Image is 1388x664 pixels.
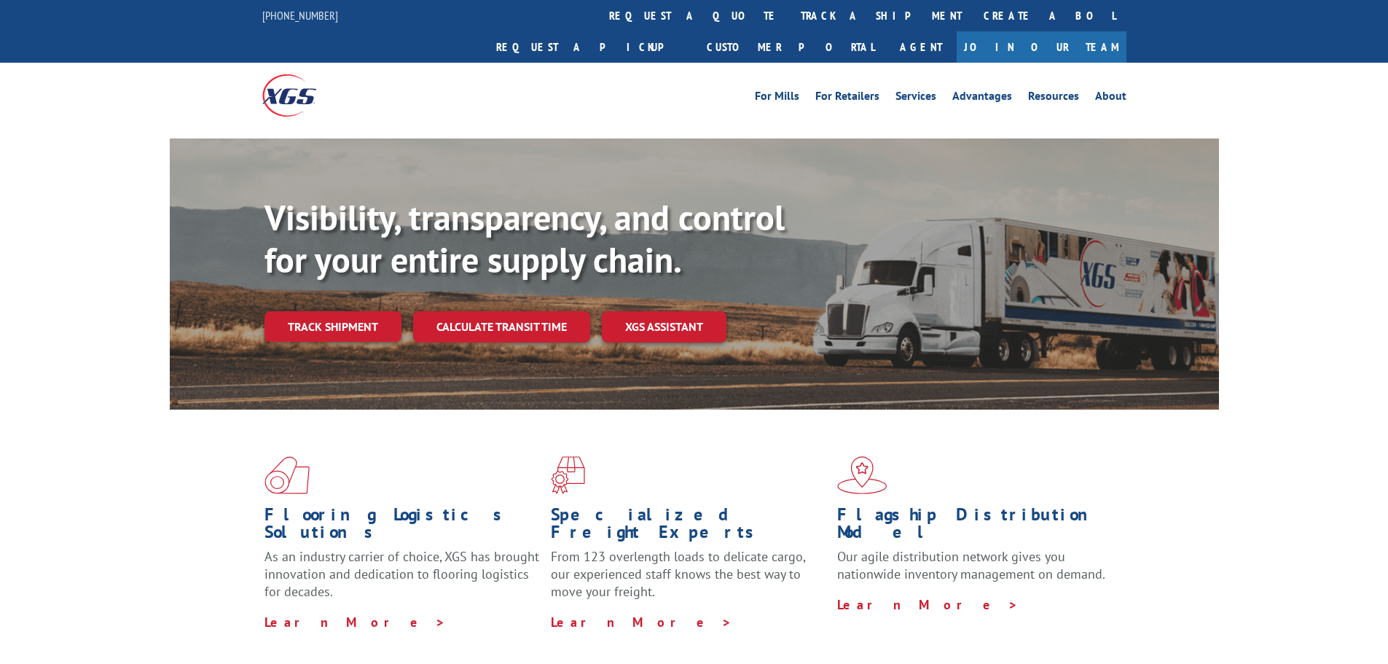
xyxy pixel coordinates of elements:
a: Agent [885,31,957,63]
img: xgs-icon-focused-on-flooring-red [551,456,585,494]
a: Learn More > [837,596,1019,613]
a: Learn More > [551,614,732,630]
span: Our agile distribution network gives you nationwide inventory management on demand. [837,548,1105,582]
img: xgs-icon-total-supply-chain-intelligence-red [264,456,310,494]
h1: Specialized Freight Experts [551,506,826,548]
a: Learn More > [264,614,446,630]
h1: Flooring Logistics Solutions [264,506,540,548]
a: Resources [1028,90,1079,106]
img: xgs-icon-flagship-distribution-model-red [837,456,887,494]
a: For Mills [755,90,799,106]
a: About [1095,90,1126,106]
a: Advantages [952,90,1012,106]
b: Visibility, transparency, and control for your entire supply chain. [264,195,785,282]
a: For Retailers [815,90,879,106]
span: As an industry carrier of choice, XGS has brought innovation and dedication to flooring logistics... [264,548,539,600]
a: Request a pickup [485,31,696,63]
p: From 123 overlength loads to delicate cargo, our experienced staff knows the best way to move you... [551,548,826,613]
a: Services [895,90,936,106]
h1: Flagship Distribution Model [837,506,1113,548]
a: Customer Portal [696,31,885,63]
a: Join Our Team [957,31,1126,63]
a: Track shipment [264,311,401,342]
a: [PHONE_NUMBER] [262,8,338,23]
a: XGS ASSISTANT [602,311,726,343]
a: Calculate transit time [413,311,590,343]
